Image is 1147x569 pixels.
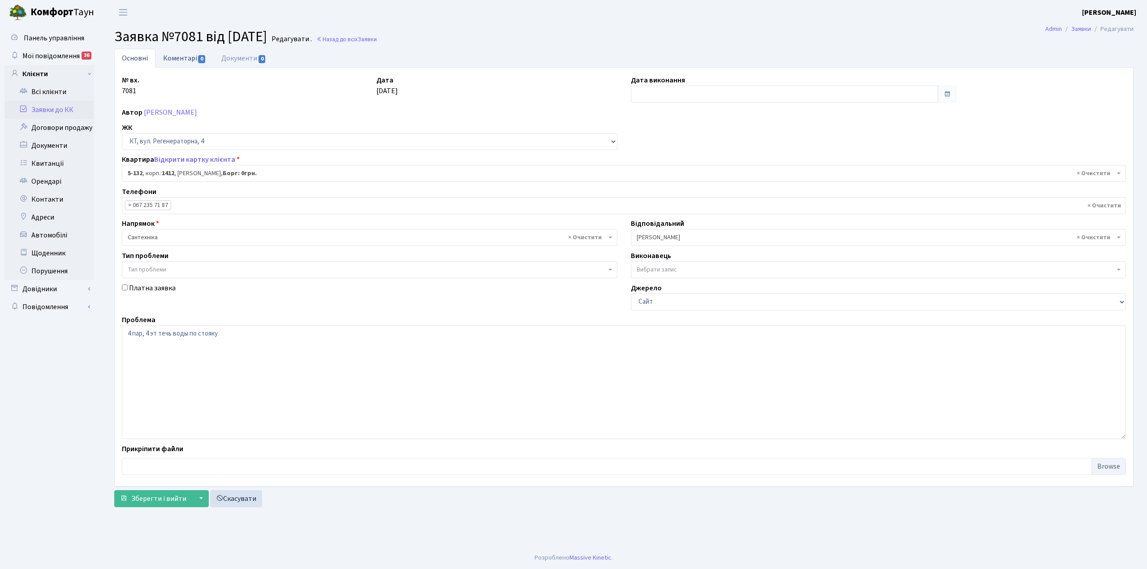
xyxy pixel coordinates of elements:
[4,208,94,226] a: Адреси
[4,29,94,47] a: Панель управління
[131,494,186,504] span: Зберегти і вийти
[129,283,176,293] label: Платна заявка
[535,553,612,563] div: Розроблено .
[4,280,94,298] a: Довідники
[4,298,94,316] a: Повідомлення
[223,169,257,178] b: Борг: 0грн.
[155,49,214,67] a: Коментарі
[4,119,94,137] a: Договори продажу
[122,444,183,454] label: Прикріпити файли
[122,122,132,133] label: ЖК
[358,35,377,43] span: Заявки
[210,490,262,507] a: Скасувати
[128,169,142,178] b: 5-132
[631,75,685,86] label: Дата виконання
[125,200,171,210] li: 067 235 71 87
[316,35,377,43] a: Назад до всіхЗаявки
[569,553,611,562] a: Massive Kinetic
[370,75,624,103] div: [DATE]
[4,101,94,119] a: Заявки до КК
[259,55,266,63] span: 0
[637,233,1115,242] span: Тихонов М.М.
[122,218,159,229] label: Напрямок
[631,229,1126,246] span: Тихонов М.М.
[114,49,155,68] a: Основні
[82,52,91,60] div: 36
[114,490,192,507] button: Зберегти і вийти
[128,265,166,274] span: Тип проблеми
[128,201,131,210] span: ×
[144,108,197,117] a: [PERSON_NAME]
[122,186,156,197] label: Телефони
[114,26,267,47] span: Заявка №7081 від [DATE]
[1087,201,1121,210] span: Видалити всі елементи
[4,172,94,190] a: Орендарі
[1082,7,1136,18] a: [PERSON_NAME]
[631,250,671,261] label: Виконавець
[4,137,94,155] a: Документи
[30,5,94,20] span: Таун
[4,226,94,244] a: Автомобілі
[9,4,27,22] img: logo.png
[122,107,142,118] label: Автор
[1077,233,1110,242] span: Видалити всі елементи
[122,315,155,325] label: Проблема
[122,75,139,86] label: № вх.
[30,5,73,19] b: Комфорт
[376,75,393,86] label: Дата
[1077,169,1110,178] span: Видалити всі елементи
[122,154,240,165] label: Квартира
[22,51,80,61] span: Мої повідомлення
[4,262,94,280] a: Порушення
[270,35,312,43] small: Редагувати .
[1032,20,1147,39] nav: breadcrumb
[214,49,274,68] a: Документи
[122,250,168,261] label: Тип проблеми
[128,169,1115,178] span: <b>5-132</b>, корп.: <b>1412</b>, Дон Володимир Володимирович, <b>Борг: 0грн.</b>
[122,165,1126,182] span: <b>5-132</b>, корп.: <b>1412</b>, Дон Володимир Володимирович, <b>Борг: 0грн.</b>
[115,75,370,103] div: 7081
[568,233,602,242] span: Видалити всі елементи
[198,55,205,63] span: 0
[122,325,1126,439] textarea: 4 пар, 4 эт течь воды по стояку
[4,190,94,208] a: Контакти
[4,155,94,172] a: Квитанції
[1082,8,1136,17] b: [PERSON_NAME]
[1091,24,1134,34] li: Редагувати
[637,265,677,274] span: Вибрати запис
[631,218,684,229] label: Відповідальний
[1045,24,1062,34] a: Admin
[128,233,606,242] span: Сантехніка
[631,283,662,293] label: Джерело
[112,5,134,20] button: Переключити навігацію
[4,244,94,262] a: Щоденник
[162,169,174,178] b: 1412
[4,47,94,65] a: Мої повідомлення36
[122,229,617,246] span: Сантехніка
[1071,24,1091,34] a: Заявки
[4,83,94,101] a: Всі клієнти
[154,155,235,164] a: Відкрити картку клієнта
[24,33,84,43] span: Панель управління
[4,65,94,83] a: Клієнти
